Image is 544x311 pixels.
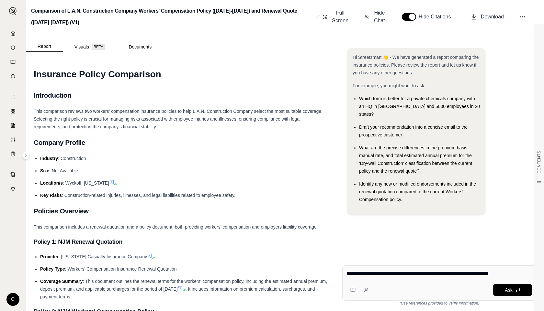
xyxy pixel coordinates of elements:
[40,180,63,186] span: Location/s
[505,287,512,293] span: Ask
[92,44,105,50] span: BETA
[63,180,109,186] span: : Wyckoff, [US_STATE]
[31,5,313,28] h2: Comparison of L.A.N. Construction Company Workers' Compensation Policy ([DATE]-[DATE]) and Renewa...
[26,41,63,52] button: Report
[419,13,455,21] span: Hide Citations
[4,168,22,181] a: Contract Analysis
[40,279,327,292] span: : This document outlines the renewal terms for the workers' compensation policy, including the es...
[4,91,22,103] a: Single Policy
[34,204,329,218] h2: Policies Overview
[40,279,83,284] span: Coverage Summary
[373,9,386,25] span: Hide Chat
[4,105,22,118] a: Policy Comparisons
[353,83,425,88] span: For example, you might want to ask:
[4,147,22,160] a: Coverage Table
[4,70,22,83] a: Chat
[22,152,30,159] button: Expand sidebar
[65,266,177,272] span: : Workers' Compensation Insurance Renewal Quotation
[4,133,22,146] a: Custom Report
[359,145,472,174] span: What are the precise differences in the premium basis, manual rate, and total estimated annual pr...
[58,156,86,161] span: : Construction
[4,41,22,54] a: Documents Vault
[537,151,542,174] span: CONTENTS
[117,42,163,52] button: Documents
[34,89,329,102] h2: Introduction
[34,136,329,149] h2: Company Profile
[59,254,147,259] span: : [US_STATE] Casualty Insurance Company
[468,10,506,23] button: Download
[493,284,532,296] button: Ask
[4,182,22,195] a: Legal Search Engine
[342,301,536,306] div: *Use references provided to verify information.
[6,293,19,306] div: C
[359,96,480,117] span: Which form is better for a private chemicals company with an HQ in [GEOGRAPHIC_DATA] and 5000 emp...
[353,55,479,75] span: Hi Streetsmart 👋 - We have generated a report comparing the insurance policies. Please review the...
[34,224,318,230] span: This comparison includes a renewal quotation and a policy document, both providing workers' compe...
[63,42,117,52] button: Visuals
[331,9,349,25] span: Full Screen
[40,156,58,161] span: Industry
[6,5,19,17] button: Expand sidebar
[320,6,352,27] button: Full Screen
[481,13,504,21] span: Download
[4,56,22,69] a: Prompt Library
[62,193,235,198] span: : Construction-related injuries, illnesses, and legal liabilities related to employee safety.
[359,181,476,202] span: Identify any new or modified endorsements included in the renewal quotation compared to the curre...
[34,236,329,248] h3: Policy 1: NJM Renewal Quotation
[40,193,62,198] span: Key Risks
[4,119,22,132] a: Claim Coverage
[49,168,78,173] span: : Not Available
[40,168,49,173] span: Size
[34,109,323,129] span: This comparison reviews two workers' compensation insurance policies to help L.A.N. Construction ...
[9,7,17,15] img: Expand sidebar
[4,27,22,40] a: Home
[359,124,468,137] span: Draft your recommendation into a concise email to the prospective customer
[40,266,65,272] span: Policy Type
[34,65,329,83] h1: Insurance Policy Comparison
[40,254,59,259] span: Provider
[362,6,389,27] button: Hide Chat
